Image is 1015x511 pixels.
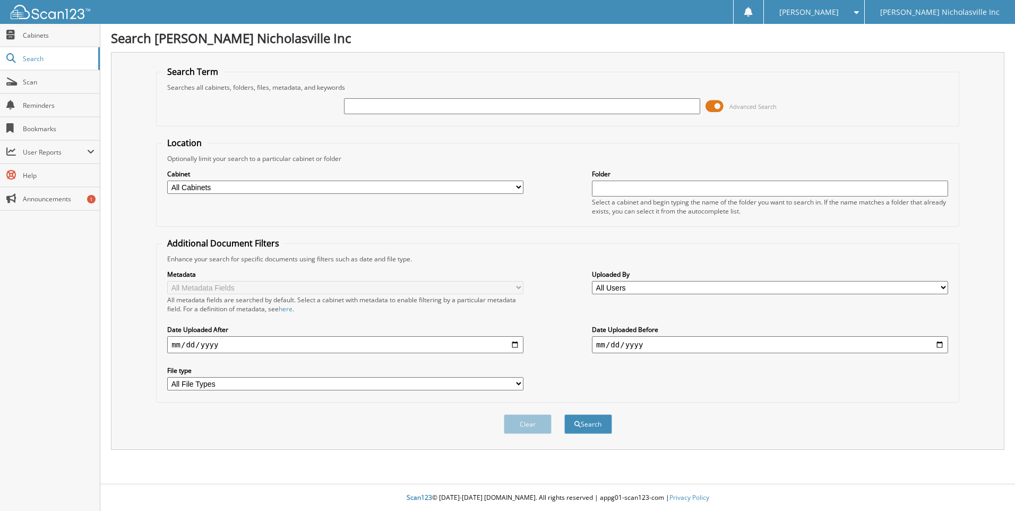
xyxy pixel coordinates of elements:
[11,5,90,19] img: scan123-logo-white.svg
[162,137,207,149] legend: Location
[729,103,777,110] span: Advanced Search
[167,169,523,178] label: Cabinet
[564,414,612,434] button: Search
[592,336,948,353] input: end
[279,304,293,313] a: here
[592,270,948,279] label: Uploaded By
[504,414,552,434] button: Clear
[111,29,1004,47] h1: Search [PERSON_NAME] Nicholasville Inc
[23,124,94,133] span: Bookmarks
[167,295,523,313] div: All metadata fields are searched by default. Select a cabinet with metadata to enable filtering b...
[167,366,523,375] label: File type
[162,154,953,163] div: Optionally limit your search to a particular cabinet or folder
[23,31,94,40] span: Cabinets
[592,169,948,178] label: Folder
[592,325,948,334] label: Date Uploaded Before
[23,101,94,110] span: Reminders
[407,493,432,502] span: Scan123
[87,195,96,203] div: 1
[167,336,523,353] input: start
[779,9,839,15] span: [PERSON_NAME]
[23,171,94,180] span: Help
[23,194,94,203] span: Announcements
[162,66,223,78] legend: Search Term
[23,148,87,157] span: User Reports
[162,237,285,249] legend: Additional Document Filters
[23,78,94,87] span: Scan
[100,485,1015,511] div: © [DATE]-[DATE] [DOMAIN_NAME]. All rights reserved | appg01-scan123-com |
[167,325,523,334] label: Date Uploaded After
[880,9,1000,15] span: [PERSON_NAME] Nicholasville Inc
[167,270,523,279] label: Metadata
[162,254,953,263] div: Enhance your search for specific documents using filters such as date and file type.
[23,54,93,63] span: Search
[592,198,948,216] div: Select a cabinet and begin typing the name of the folder you want to search in. If the name match...
[669,493,709,502] a: Privacy Policy
[162,83,953,92] div: Searches all cabinets, folders, files, metadata, and keywords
